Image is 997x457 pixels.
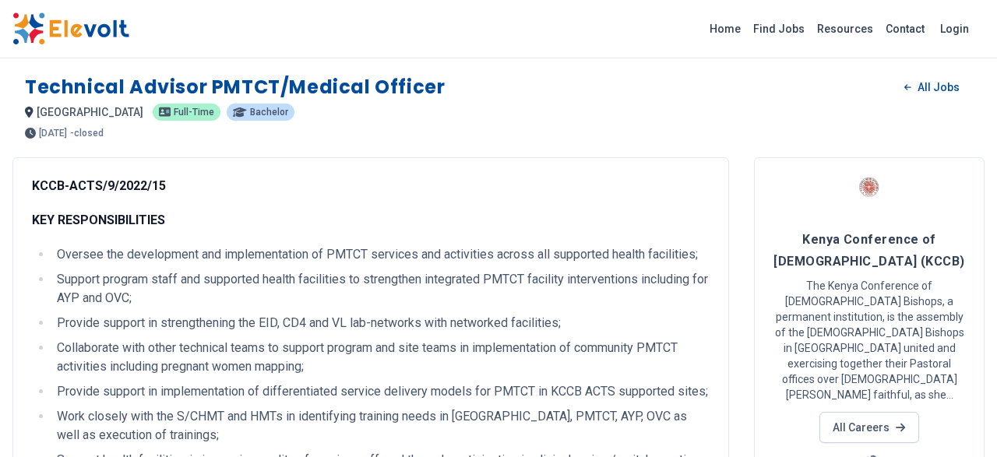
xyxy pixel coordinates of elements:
a: Login [931,13,978,44]
img: Kenya Conference of Catholic Bishops (KCCB) [850,177,889,216]
li: Work closely with the S/CHMT and HMTs in identifying training needs in [GEOGRAPHIC_DATA], PMTCT, ... [52,407,710,445]
a: All Careers [819,412,918,443]
span: bachelor [250,107,288,117]
span: full-time [174,107,214,117]
a: Find Jobs [747,16,811,41]
li: Support program staff and supported health facilities to strengthen integrated PMTCT facility int... [52,270,710,308]
span: [DATE] [39,128,67,138]
li: Collaborate with other technical teams to support program and site teams in implementation of com... [52,339,710,376]
li: Oversee the development and implementation of PMTCT services and activities across all supported ... [52,245,710,264]
h1: Technical Advisor PMTCT/Medical Officer [25,75,445,100]
li: Provide support in strengthening the EID, CD4 and VL lab-networks with networked facilities; [52,314,710,332]
span: [GEOGRAPHIC_DATA] [37,106,143,118]
a: Contact [879,16,931,41]
a: Resources [811,16,879,41]
img: Elevolt [12,12,129,45]
p: - closed [70,128,104,138]
p: The Kenya Conference of [DEMOGRAPHIC_DATA] Bishops, a permanent institution, is the assembly of t... [773,278,965,403]
strong: KEY RESPONSIBILITIES [32,213,165,227]
span: Kenya Conference of [DEMOGRAPHIC_DATA] (KCCB) [773,232,964,269]
a: All Jobs [892,76,972,99]
strong: KCCB-ACTS/9/2022/15 [32,178,166,193]
li: Provide support in implementation of differentiated service delivery models for PMTCT in KCCB ACT... [52,382,710,401]
a: Home [703,16,747,41]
